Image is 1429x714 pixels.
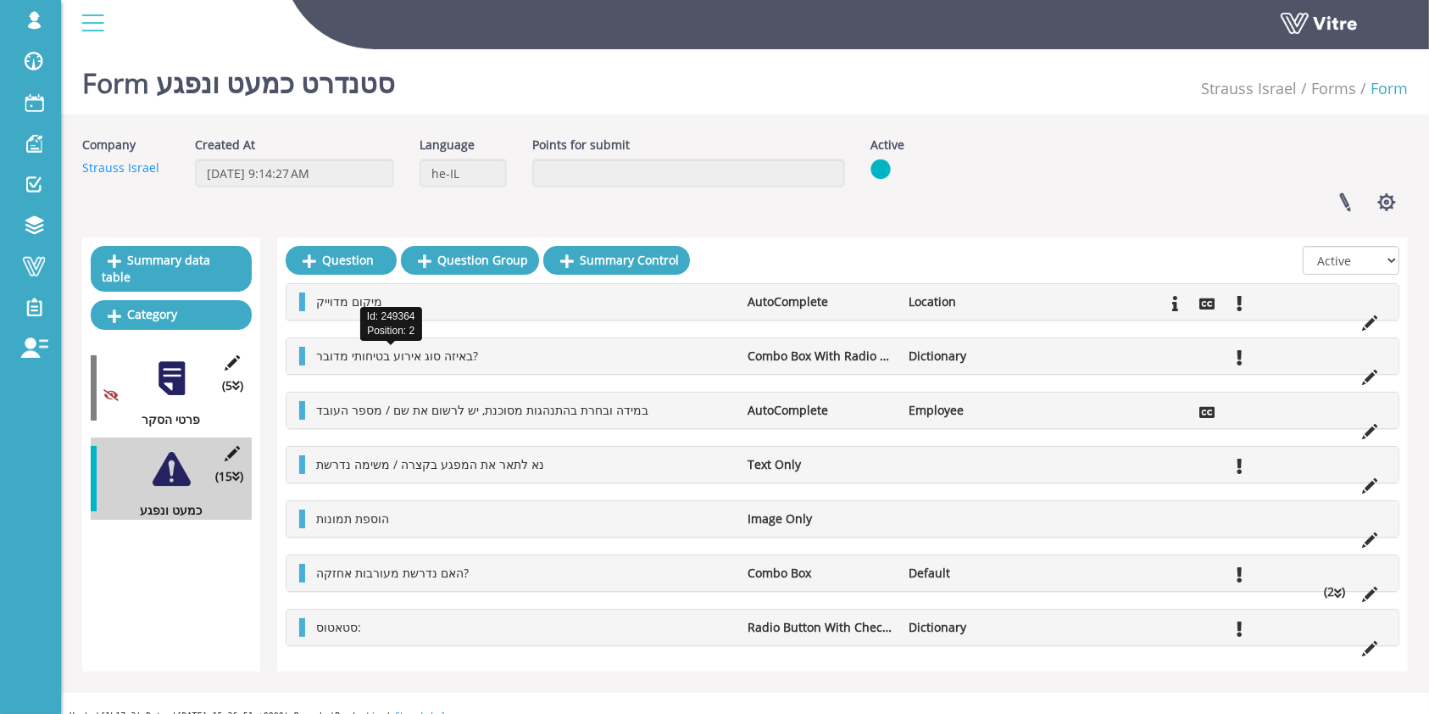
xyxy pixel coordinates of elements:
[1356,76,1408,100] li: Form
[901,618,1063,637] li: Dictionary
[1315,583,1354,601] li: (2 )
[215,467,243,486] span: (15 )
[360,307,422,341] div: Id: 249364 Position: 2
[316,456,544,472] span: נא לתאר את המפגע בקצרה / משימה נדרשת
[316,348,478,364] span: באיזה סוג אירוע בטיחותי מדובר?
[91,501,239,520] div: כמעט ונפגע
[222,377,243,395] span: (5 )
[901,564,1063,583] li: Default
[901,293,1063,311] li: Location
[901,401,1063,420] li: Employee
[1311,78,1356,98] a: Forms
[420,136,475,154] label: Language
[316,510,389,527] span: הוספת תמונות
[739,293,901,311] li: AutoComplete
[82,42,395,114] h1: Form סטנדרט כמעט ונפגע
[316,293,382,310] span: מיקום מדוייק
[532,136,630,154] label: Points for submit
[543,246,690,275] a: Summary Control
[316,402,648,418] span: במידה ובחרת בהתנהגות מסוכנת, יש לרשום את שם / מספר העובד
[870,159,891,180] img: yes
[1201,78,1297,98] a: Strauss Israel
[739,347,901,365] li: Combo Box With Radio Buttons
[739,401,901,420] li: AutoComplete
[91,246,252,292] a: Summary data table
[739,618,901,637] li: Radio Button With Check Box
[316,619,361,635] span: סטאטוס:
[316,565,469,581] span: האם נדרשת מעורבות אחזקה?
[739,564,901,583] li: Combo Box
[195,136,255,154] label: Created At
[286,246,397,275] a: Question
[82,136,136,154] label: Company
[401,246,539,275] a: Question Group
[91,300,252,329] a: Category
[739,455,901,474] li: Text Only
[91,410,239,429] div: פרטי הסקר
[870,136,904,154] label: Active
[901,347,1063,365] li: Dictionary
[739,510,901,528] li: Image Only
[82,159,159,176] a: Strauss Israel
